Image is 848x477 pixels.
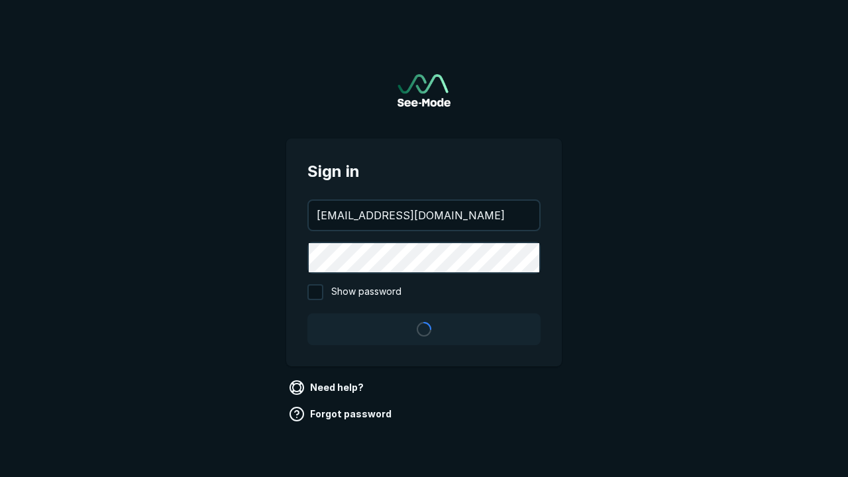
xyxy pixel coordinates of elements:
a: Go to sign in [397,74,450,107]
input: your@email.com [309,201,539,230]
a: Need help? [286,377,369,398]
a: Forgot password [286,403,397,425]
span: Show password [331,284,401,300]
span: Sign in [307,160,541,184]
img: See-Mode Logo [397,74,450,107]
